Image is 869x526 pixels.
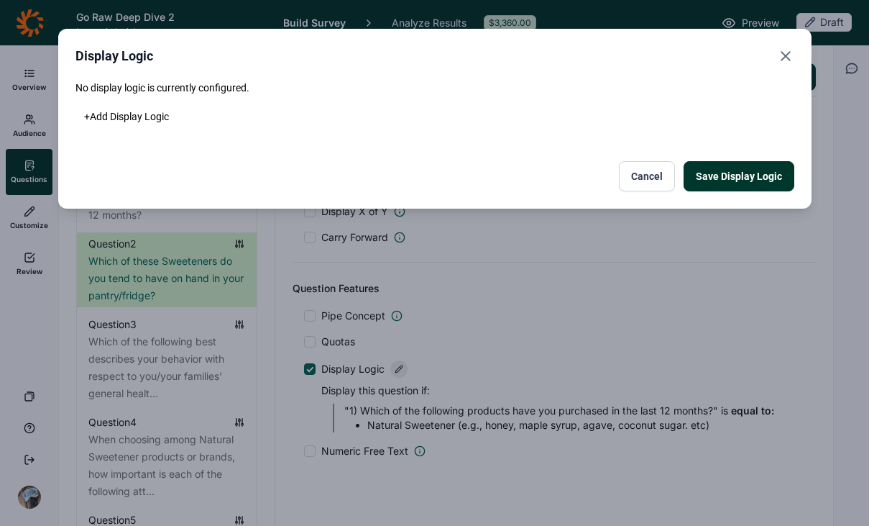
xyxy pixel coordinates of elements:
[75,106,178,127] button: +Add Display Logic
[75,81,794,95] p: No display logic is currently configured.
[777,46,794,66] button: Close
[619,161,675,191] button: Cancel
[75,46,153,66] h2: Display Logic
[684,161,794,191] button: Save Display Logic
